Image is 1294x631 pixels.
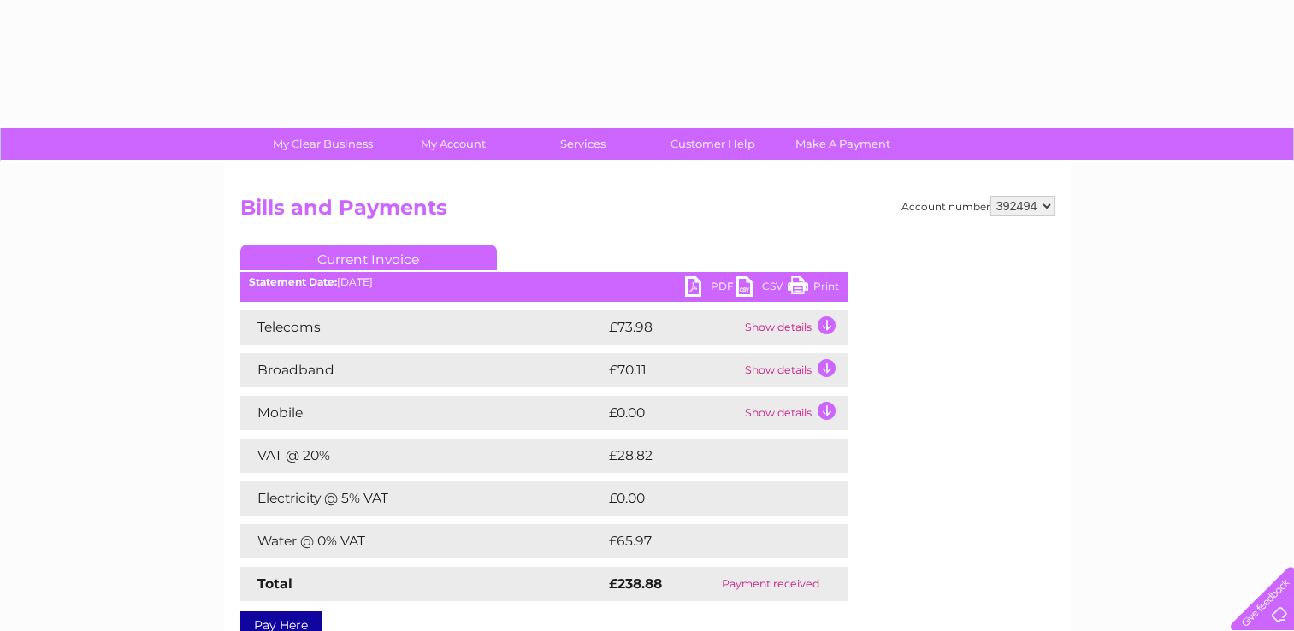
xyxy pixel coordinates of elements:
td: £65.97 [605,524,812,558]
a: CSV [736,276,788,301]
div: [DATE] [240,276,848,288]
strong: £238.88 [609,575,662,592]
td: VAT @ 20% [240,439,605,473]
td: £73.98 [605,310,741,345]
a: My Clear Business [252,128,393,160]
td: Show details [741,396,848,430]
a: Print [788,276,839,301]
td: Show details [741,310,848,345]
a: Services [512,128,653,160]
a: Make A Payment [772,128,913,160]
td: £0.00 [605,481,808,516]
div: Account number [901,196,1055,216]
td: £0.00 [605,396,741,430]
h2: Bills and Payments [240,196,1055,228]
a: My Account [382,128,523,160]
b: Statement Date: [249,275,337,288]
td: £70.11 [605,353,741,387]
strong: Total [257,575,292,592]
td: Show details [741,353,848,387]
a: Current Invoice [240,245,497,270]
td: £28.82 [605,439,813,473]
td: Mobile [240,396,605,430]
td: Electricity @ 5% VAT [240,481,605,516]
td: Water @ 0% VAT [240,524,605,558]
td: Payment received [694,567,848,601]
a: PDF [685,276,736,301]
td: Broadband [240,353,605,387]
td: Telecoms [240,310,605,345]
a: Customer Help [642,128,783,160]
